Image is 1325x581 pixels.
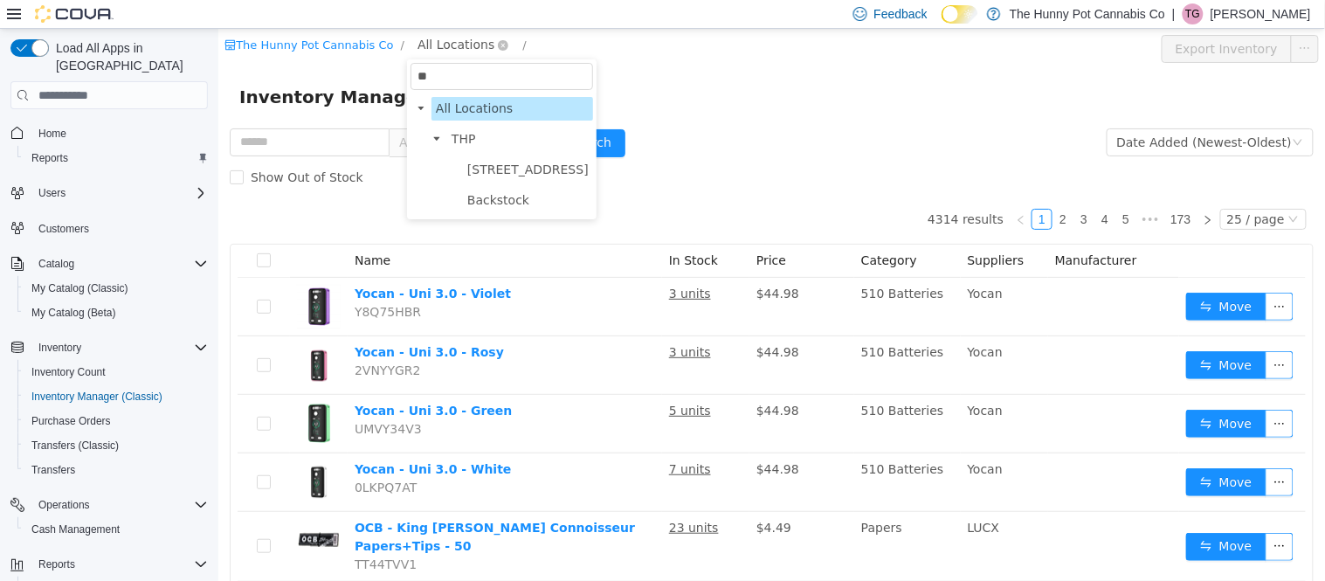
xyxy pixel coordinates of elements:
[946,180,978,201] li: 173
[749,316,784,330] span: Yocan
[31,306,116,320] span: My Catalog (Beta)
[136,335,203,349] span: 2VNYYGR2
[38,222,89,236] span: Customers
[79,315,122,358] img: Yocan - Uni 3.0 - Rosy hero shot
[245,129,375,153] span: 206 Bank Street
[643,225,699,239] span: Category
[24,302,123,323] a: My Catalog (Beta)
[233,103,258,117] span: THP
[24,519,127,540] a: Cash Management
[1009,181,1066,200] div: 25 / page
[1047,322,1075,350] button: icon: ellipsis
[1047,504,1075,532] button: icon: ellipsis
[1047,264,1075,292] button: icon: ellipsis
[24,362,113,383] a: Inventory Count
[249,164,311,178] span: Backstock
[1073,6,1101,34] button: icon: ellipsis
[968,439,1048,467] button: icon: swapMove
[984,186,995,197] i: icon: right
[38,127,66,141] span: Home
[229,99,375,122] span: THP
[968,504,1048,532] button: icon: swapMove
[749,375,784,389] span: Yocan
[814,181,833,200] a: 1
[38,341,81,355] span: Inventory
[1010,3,1165,24] p: The Hunny Pot Cannabis Co
[17,276,215,301] button: My Catalog (Classic)
[1047,381,1075,409] button: icon: ellipsis
[1186,3,1201,24] span: TG
[31,121,208,143] span: Home
[24,460,208,481] span: Transfers
[25,142,152,156] span: Show Out of Stock
[213,68,375,92] span: All Locations
[181,105,260,122] span: All Categories
[942,5,978,24] input: Dark Mode
[837,225,919,239] span: Manufacturer
[968,381,1048,409] button: icon: swapMove
[24,435,208,456] span: Transfers (Classic)
[21,54,219,82] span: Inventory Manager
[874,5,928,23] span: Feedback
[3,335,215,360] button: Inventory
[6,10,175,23] a: icon: shopThe Hunny Pot Cannabis Co
[855,180,876,201] li: 3
[192,34,375,61] input: filter select
[636,249,742,308] td: 510 Batteries
[17,384,215,409] button: Inventory Manager (Classic)
[877,181,896,200] a: 4
[136,258,293,272] a: Yocan - Uni 3.0 - Violet
[17,458,215,482] button: Transfers
[249,134,370,148] span: [STREET_ADDRESS]
[797,186,808,197] i: icon: left
[31,414,111,428] span: Purchase Orders
[451,492,500,506] u: 23 units
[38,557,75,571] span: Reports
[31,554,82,575] button: Reports
[136,225,172,239] span: Name
[834,180,855,201] li: 2
[979,180,1000,201] li: Next Page
[38,257,74,271] span: Catalog
[876,180,897,201] li: 4
[136,276,203,290] span: Y8Q75HBR
[24,278,135,299] a: My Catalog (Classic)
[279,11,290,22] i: icon: close-circle
[856,181,875,200] a: 3
[835,181,854,200] a: 2
[636,483,742,553] td: Papers
[31,253,208,274] span: Catalog
[538,492,573,506] span: $4.49
[17,146,215,170] button: Reports
[31,495,208,515] span: Operations
[136,316,286,330] a: Yocan - Uni 3.0 - Rosy
[31,151,68,165] span: Reports
[49,39,208,74] span: Load All Apps in [GEOGRAPHIC_DATA]
[538,316,581,330] span: $44.98
[35,5,114,23] img: Cova
[538,225,568,239] span: Price
[968,264,1048,292] button: icon: swapMove
[31,439,119,453] span: Transfers (Classic)
[813,180,834,201] li: 1
[636,425,742,483] td: 510 Batteries
[451,316,493,330] u: 3 units
[24,411,208,432] span: Purchase Orders
[3,493,215,517] button: Operations
[947,181,977,200] a: 173
[1070,185,1080,197] i: icon: down
[918,180,946,201] span: •••
[136,452,198,466] span: 0LKPQ7AT
[136,529,198,543] span: TT44TVV1
[538,433,581,447] span: $44.98
[31,281,128,295] span: My Catalog (Classic)
[136,393,204,407] span: UMVY34V3
[79,490,122,534] img: OCB - King Slim Connoisseur Papers+Tips - 50 hero shot
[24,386,208,407] span: Inventory Manager (Classic)
[749,492,782,506] span: LUCX
[79,256,122,300] img: Yocan - Uni 3.0 - Violet hero shot
[24,362,208,383] span: Inventory Count
[31,253,81,274] button: Catalog
[538,375,581,389] span: $44.98
[451,258,493,272] u: 3 units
